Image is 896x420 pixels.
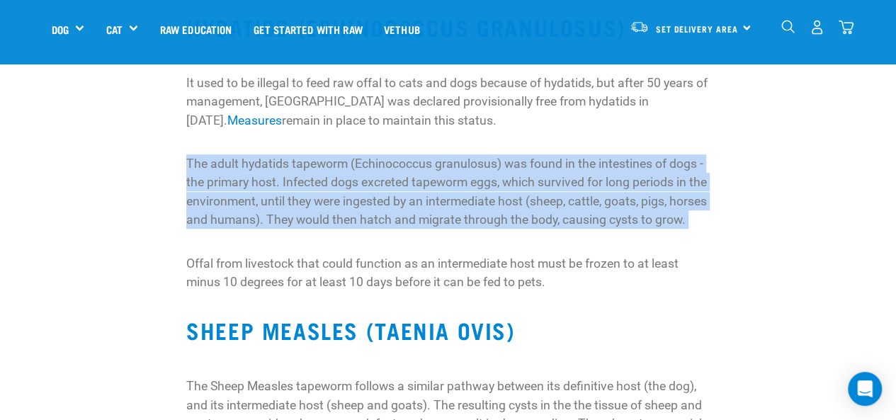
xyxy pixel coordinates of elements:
p: Offal from livestock that could function as an intermediate host must be frozen to at least minus... [186,254,710,292]
img: user.png [810,20,824,35]
img: van-moving.png [630,21,649,33]
a: Dog [52,21,69,38]
img: home-icon@2x.png [839,20,854,35]
div: Open Intercom Messenger [848,372,882,406]
a: Cat [106,21,122,38]
a: Vethub [373,1,431,57]
h2: SHEEP MEASLES (TAENIA OVIS) [186,317,710,343]
p: The adult hydatids tapeworm (Echinococcus granulosus) was found in the intestines of dogs - the p... [186,154,710,229]
a: Measures [227,113,282,127]
img: home-icon-1@2x.png [781,20,795,33]
a: Get started with Raw [243,1,373,57]
a: Raw Education [149,1,242,57]
p: It used to be illegal to feed raw offal to cats and dogs because of hydatids, but after 50 years ... [186,74,710,130]
span: Set Delivery Area [656,26,738,31]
